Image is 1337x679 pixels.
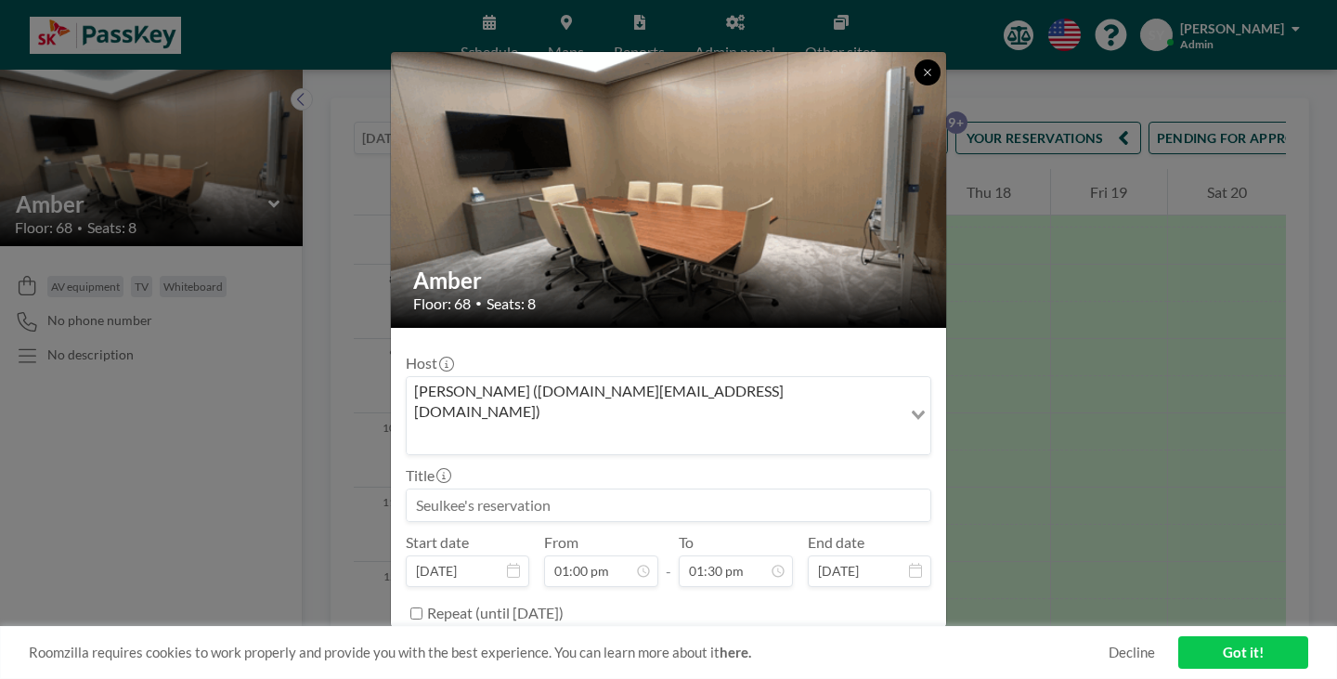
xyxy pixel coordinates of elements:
a: here. [720,644,751,660]
img: 537.gif [391,20,948,359]
h2: Amber [413,267,926,294]
span: • [475,296,482,310]
label: To [679,533,694,552]
label: Host [406,354,452,372]
div: Search for option [407,377,930,454]
span: Roomzilla requires cookies to work properly and provide you with the best experience. You can lea... [29,644,1109,661]
span: [PERSON_NAME] ([DOMAIN_NAME][EMAIL_ADDRESS][DOMAIN_NAME]) [410,381,898,423]
label: Repeat (until [DATE]) [427,604,564,622]
input: Search for option [409,426,900,450]
span: Seats: 8 [487,294,536,313]
span: - [666,540,671,581]
a: Got it! [1178,636,1308,669]
label: Title [406,466,449,485]
label: From [544,533,578,552]
span: Floor: 68 [413,294,471,313]
label: End date [808,533,864,552]
label: Start date [406,533,469,552]
a: Decline [1109,644,1155,661]
input: Seulkee's reservation [407,490,930,521]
